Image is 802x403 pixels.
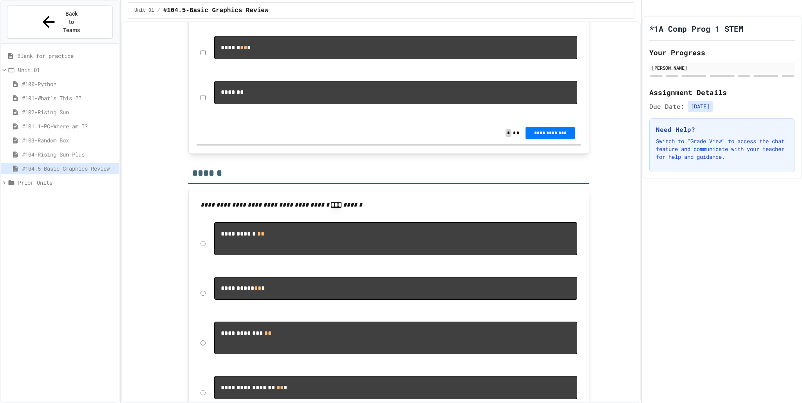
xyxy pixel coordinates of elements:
[656,137,788,161] p: Switch to "Grade View" to access the chat feature and communicate with your teacher for help and ...
[22,122,116,130] span: #101.1-PC-Where am I?
[649,102,685,111] span: Due Date:
[18,66,116,74] span: Unit 01
[22,94,116,102] span: #101-What's This ??
[649,87,795,98] h2: Assignment Details
[7,5,113,39] button: Back to Teams
[688,101,713,112] span: [DATE]
[652,64,793,71] div: [PERSON_NAME]
[22,164,116,173] span: #104.5-Basic Graphics Review
[163,6,269,15] span: #104.5-Basic Graphics Review
[22,136,116,144] span: #103-Random Box
[649,47,795,58] h2: Your Progress
[22,150,116,158] span: #104-Rising Sun Plus
[17,52,116,60] span: Blank for practice
[649,23,743,34] h1: *1A Comp Prog 1 STEM
[656,125,788,134] h3: Need Help?
[62,10,81,34] span: Back to Teams
[134,7,154,14] span: Unit 01
[18,178,116,187] span: Prior Units
[22,108,116,116] span: #102-Rising Sun
[22,80,116,88] span: #100-Python
[157,7,160,14] span: /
